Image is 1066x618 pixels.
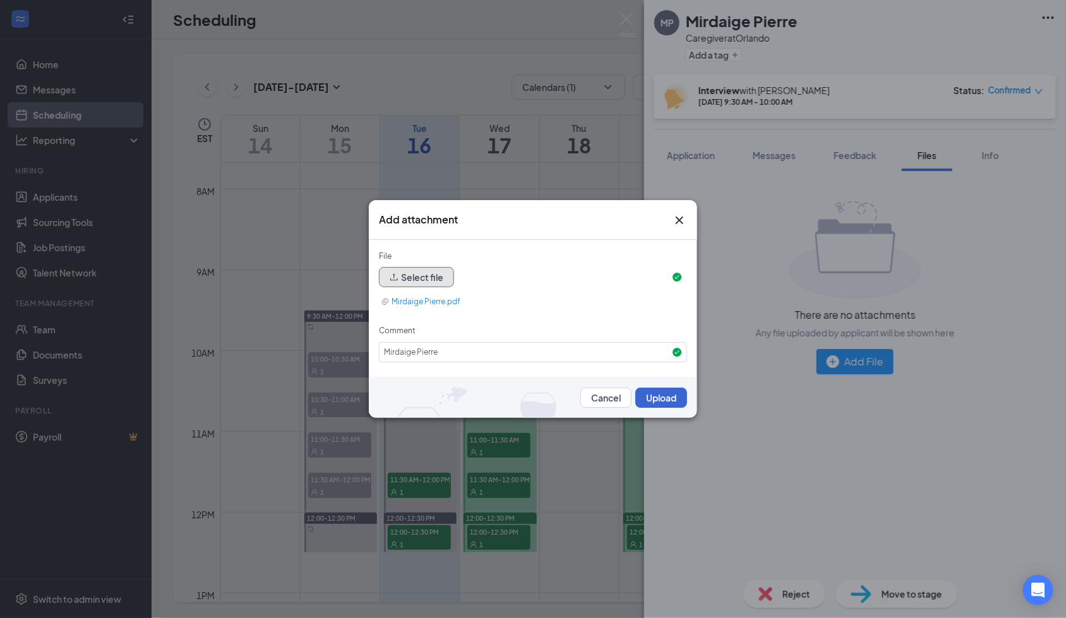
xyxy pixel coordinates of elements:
[379,213,458,227] h3: Add attachment
[390,273,398,282] span: upload
[672,213,687,228] button: Close
[381,294,680,309] a: Mirdaige Pierre.pdf
[379,326,416,335] label: Comment
[635,388,687,408] button: Upload
[379,274,454,283] span: upload Select file
[379,267,454,287] button: upload Select file
[672,213,687,228] svg: Cross
[580,388,632,408] button: Cancel
[379,342,687,362] input: Comment
[1023,575,1053,605] div: Open Intercom Messenger
[379,251,392,261] label: File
